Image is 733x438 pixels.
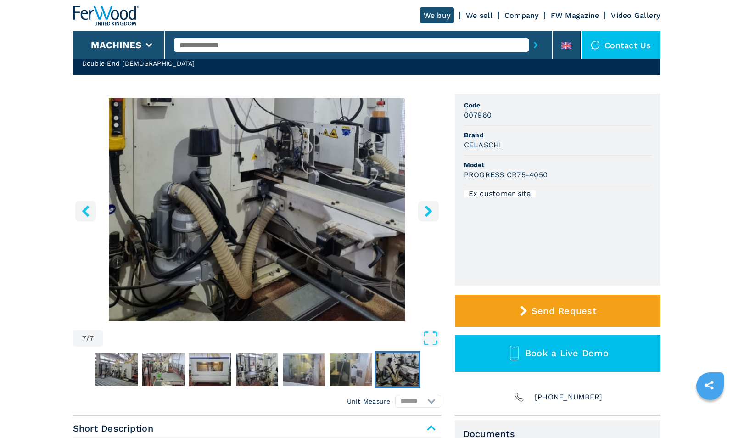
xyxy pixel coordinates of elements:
img: d86cc54c53fb3636215e6eb292f10f08 [376,353,419,386]
span: Model [464,160,651,169]
img: Contact us [591,40,600,50]
img: 73493a043895a76e7b9f659025752dfb [189,353,231,386]
span: Code [464,101,651,110]
button: Go to Slide 1 [94,351,140,388]
button: Go to Slide 3 [187,351,233,388]
img: c6869c8aea062815685d41d4ad2dfe3c [95,353,138,386]
span: Brand [464,130,651,140]
div: Go to Slide 7 [73,98,441,321]
a: Company [504,11,539,20]
span: Short Description [73,420,441,437]
a: Video Gallery [611,11,660,20]
button: Go to Slide 4 [234,351,280,388]
a: We sell [466,11,492,20]
a: FW Magazine [551,11,599,20]
em: Unit Measure [347,397,391,406]
span: 7 [90,335,94,342]
h3: CELASCHI [464,140,502,150]
a: We buy [420,7,454,23]
button: left-button [75,201,96,221]
span: / [86,335,90,342]
img: 764777b08a7ad54471652526d3160516 [142,353,185,386]
button: Book a Live Demo [455,335,660,372]
h3: 007960 [464,110,492,120]
button: Go to Slide 5 [281,351,327,388]
img: Phone [513,391,526,404]
span: [PHONE_NUMBER] [535,391,603,404]
span: 7 [82,335,86,342]
iframe: Chat [694,397,726,431]
span: Book a Live Demo [525,348,609,359]
button: Go to Slide 6 [328,351,374,388]
nav: Thumbnail Navigation [73,351,441,388]
img: 871bc7cb9d5a2437fa775f9b91e66207 [236,353,278,386]
img: Double End Tenoners CELASCHI PROGRESS CR75-4050 [73,98,441,321]
h2: Double End [DEMOGRAPHIC_DATA] [82,59,291,68]
button: right-button [418,201,439,221]
img: 417dadea2271e499a235031fe1dd01db [283,353,325,386]
a: sharethis [698,374,721,397]
button: Machines [91,39,141,51]
button: Go to Slide 7 [375,351,420,388]
div: Ex customer site [464,190,536,197]
img: Ferwood [73,6,139,26]
span: Send Request [532,305,596,316]
button: Go to Slide 2 [140,351,186,388]
div: Contact us [582,31,660,59]
img: 1ca0821e672b62a00ef9a04423c7d2fe [330,353,372,386]
h3: PROGRESS CR75-4050 [464,169,548,180]
button: Open Fullscreen [105,330,438,347]
button: Send Request [455,295,660,327]
button: submit-button [529,34,543,56]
